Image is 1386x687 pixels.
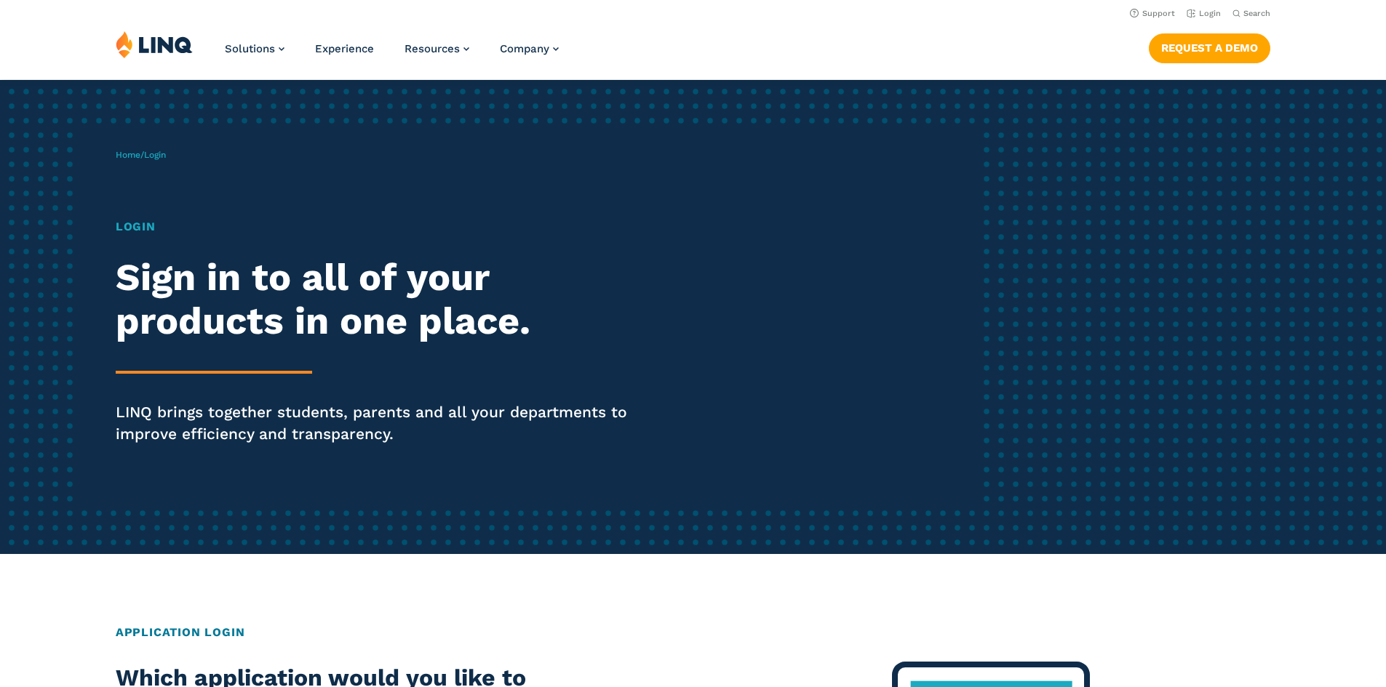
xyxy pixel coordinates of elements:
nav: Button Navigation [1149,31,1270,63]
a: Support [1130,9,1175,18]
h1: Login [116,218,650,236]
a: Resources [405,42,469,55]
a: Experience [315,42,374,55]
a: Home [116,150,140,160]
span: Login [144,150,166,160]
span: Solutions [225,42,275,55]
h2: Sign in to all of your products in one place. [116,256,650,343]
span: Resources [405,42,460,55]
a: Login [1187,9,1221,18]
h2: Application Login [116,624,1270,641]
span: Company [500,42,549,55]
img: LINQ | K‑12 Software [116,31,193,58]
button: Open Search Bar [1232,8,1270,19]
p: LINQ brings together students, parents and all your departments to improve efficiency and transpa... [116,401,650,445]
nav: Primary Navigation [225,31,559,79]
span: / [116,150,166,160]
span: Search [1243,9,1270,18]
a: Request a Demo [1149,33,1270,63]
a: Solutions [225,42,284,55]
a: Company [500,42,559,55]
